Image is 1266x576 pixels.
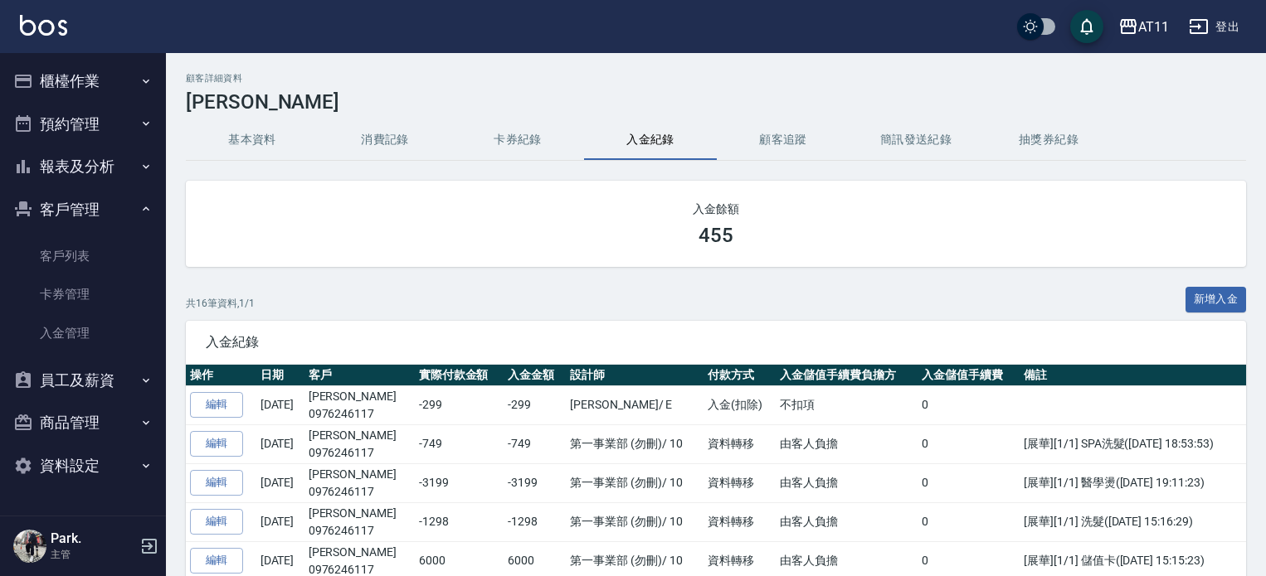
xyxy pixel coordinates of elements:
td: 第一事業部 (勿刪) / 10 [566,424,704,463]
button: 預約管理 [7,103,159,146]
td: 0 [918,424,1020,463]
button: 消費記錄 [319,120,451,160]
a: 編輯 [190,548,243,574]
div: AT11 [1138,17,1169,37]
td: [PERSON_NAME] [304,463,415,502]
td: 0 [918,463,1020,502]
button: 抽獎券紀錄 [982,120,1115,160]
button: 簡訊發送紀錄 [850,120,982,160]
td: [PERSON_NAME] [304,385,415,424]
th: 實際付款金額 [415,365,504,386]
td: 由客人負擔 [776,424,918,463]
a: 編輯 [190,509,243,535]
h3: [PERSON_NAME] [186,90,1246,114]
td: 第一事業部 (勿刪) / 10 [566,463,704,502]
td: [展華][1/1] SPA洗髮([DATE] 18:53:53) [1020,424,1246,463]
td: [PERSON_NAME] [304,424,415,463]
th: 入金儲值手續費負擔方 [776,365,918,386]
th: 入金金額 [504,365,566,386]
button: 登出 [1182,12,1246,42]
a: 編輯 [190,392,243,418]
button: AT11 [1112,10,1176,44]
button: 商品管理 [7,401,159,444]
td: [PERSON_NAME] [304,502,415,541]
th: 日期 [256,365,304,386]
td: [展華][1/1] 洗髮([DATE] 15:16:29) [1020,502,1246,541]
button: 報表及分析 [7,145,159,188]
th: 設計師 [566,365,704,386]
h5: Park. [51,530,135,547]
th: 客戶 [304,365,415,386]
td: 不扣項 [776,385,918,424]
td: [DATE] [256,502,304,541]
td: -299 [415,385,504,424]
h2: 入金餘額 [206,201,1226,217]
a: 卡券管理 [7,275,159,313]
button: 基本資料 [186,120,319,160]
button: 入金紀錄 [584,120,717,160]
p: 0976246117 [309,522,411,540]
button: 員工及薪資 [7,359,159,402]
th: 操作 [186,365,256,386]
button: 櫃檯作業 [7,60,159,103]
td: [PERSON_NAME] / E [566,385,704,424]
td: -749 [415,424,504,463]
button: 卡券紀錄 [451,120,584,160]
td: 由客人負擔 [776,502,918,541]
td: -3199 [415,463,504,502]
img: Logo [20,15,67,36]
td: -749 [504,424,566,463]
button: 客戶管理 [7,188,159,231]
img: Person [13,530,46,563]
a: 客戶列表 [7,237,159,275]
td: 資料轉移 [704,424,776,463]
button: save [1070,10,1103,43]
td: 0 [918,502,1020,541]
p: 0976246117 [309,405,411,423]
td: 第一事業部 (勿刪) / 10 [566,502,704,541]
td: [展華][1/1] 醫學燙([DATE] 19:11:23) [1020,463,1246,502]
span: 入金紀錄 [206,334,1226,351]
td: 入金(扣除) [704,385,776,424]
td: -3199 [504,463,566,502]
td: -1298 [504,502,566,541]
h3: 455 [699,224,733,247]
button: 顧客追蹤 [717,120,850,160]
td: 資料轉移 [704,463,776,502]
td: 資料轉移 [704,502,776,541]
p: 共 16 筆資料, 1 / 1 [186,296,255,311]
p: 0976246117 [309,444,411,462]
a: 編輯 [190,431,243,457]
td: [DATE] [256,463,304,502]
button: 資料設定 [7,444,159,487]
td: -299 [504,385,566,424]
p: 0976246117 [309,483,411,501]
td: [DATE] [256,424,304,463]
a: 編輯 [190,470,243,496]
button: 新增入金 [1186,287,1247,312]
h2: 顧客詳細資料 [186,73,1246,84]
th: 入金儲值手續費 [918,365,1020,386]
td: 由客人負擔 [776,463,918,502]
td: 0 [918,385,1020,424]
a: 入金管理 [7,314,159,352]
td: -1298 [415,502,504,541]
p: 主管 [51,547,135,562]
td: [DATE] [256,385,304,424]
th: 備註 [1020,365,1246,386]
th: 付款方式 [704,365,776,386]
